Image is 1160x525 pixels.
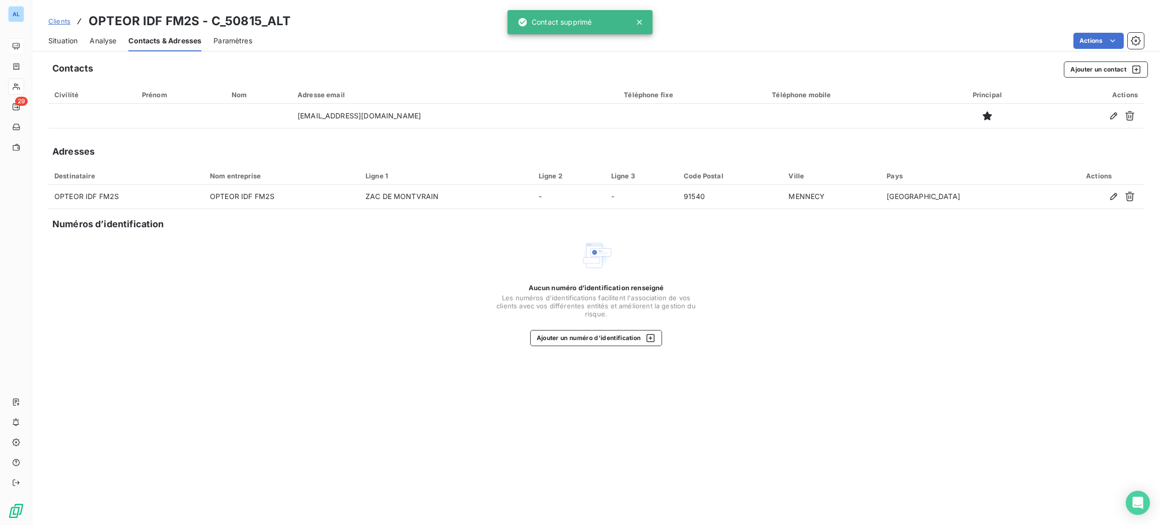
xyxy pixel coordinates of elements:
img: Logo LeanPay [8,503,24,519]
div: AL [8,6,24,22]
td: MENNECY [782,185,881,209]
div: Ligne 2 [539,172,599,180]
span: Clients [48,17,70,25]
td: - [533,185,605,209]
button: Ajouter un contact [1064,61,1148,78]
span: Aucun numéro d’identification renseigné [529,284,664,292]
div: Destinataire [54,172,198,180]
span: Situation [48,36,78,46]
div: Actions [1043,91,1138,99]
span: Contacts & Adresses [128,36,201,46]
div: Open Intercom Messenger [1126,491,1150,515]
div: Actions [1060,172,1138,180]
td: [GEOGRAPHIC_DATA] [881,185,1054,209]
span: Analyse [90,36,116,46]
div: Adresse email [298,91,612,99]
td: - [605,185,678,209]
div: Code Postal [684,172,776,180]
h5: Numéros d’identification [52,217,164,231]
div: Prénom [142,91,220,99]
div: Téléphone mobile [772,91,931,99]
span: Les numéros d'identifications facilitent l'association de vos clients avec vos différentes entité... [495,294,697,318]
div: Pays [887,172,1048,180]
a: Clients [48,16,70,26]
td: 91540 [678,185,782,209]
div: Contact supprimé [518,13,592,31]
div: Téléphone fixe [624,91,760,99]
span: 29 [15,97,28,106]
div: Ville [788,172,875,180]
img: Empty state [580,239,612,272]
button: Ajouter un numéro d’identification [530,330,663,346]
div: Nom entreprise [210,172,353,180]
td: [EMAIL_ADDRESS][DOMAIN_NAME] [292,104,618,128]
td: ZAC DE MONTVRAIN [359,185,533,209]
div: Ligne 1 [366,172,527,180]
h5: Contacts [52,61,93,76]
h3: OPTEOR IDF FM2S - C_50815_ALT [89,12,291,30]
div: Civilité [54,91,130,99]
div: Nom [232,91,285,99]
div: Principal [944,91,1031,99]
span: Paramètres [213,36,252,46]
td: OPTEOR IDF FM2S [204,185,359,209]
td: OPTEOR IDF FM2S [48,185,204,209]
h5: Adresses [52,145,95,159]
button: Actions [1073,33,1124,49]
div: Ligne 3 [611,172,672,180]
